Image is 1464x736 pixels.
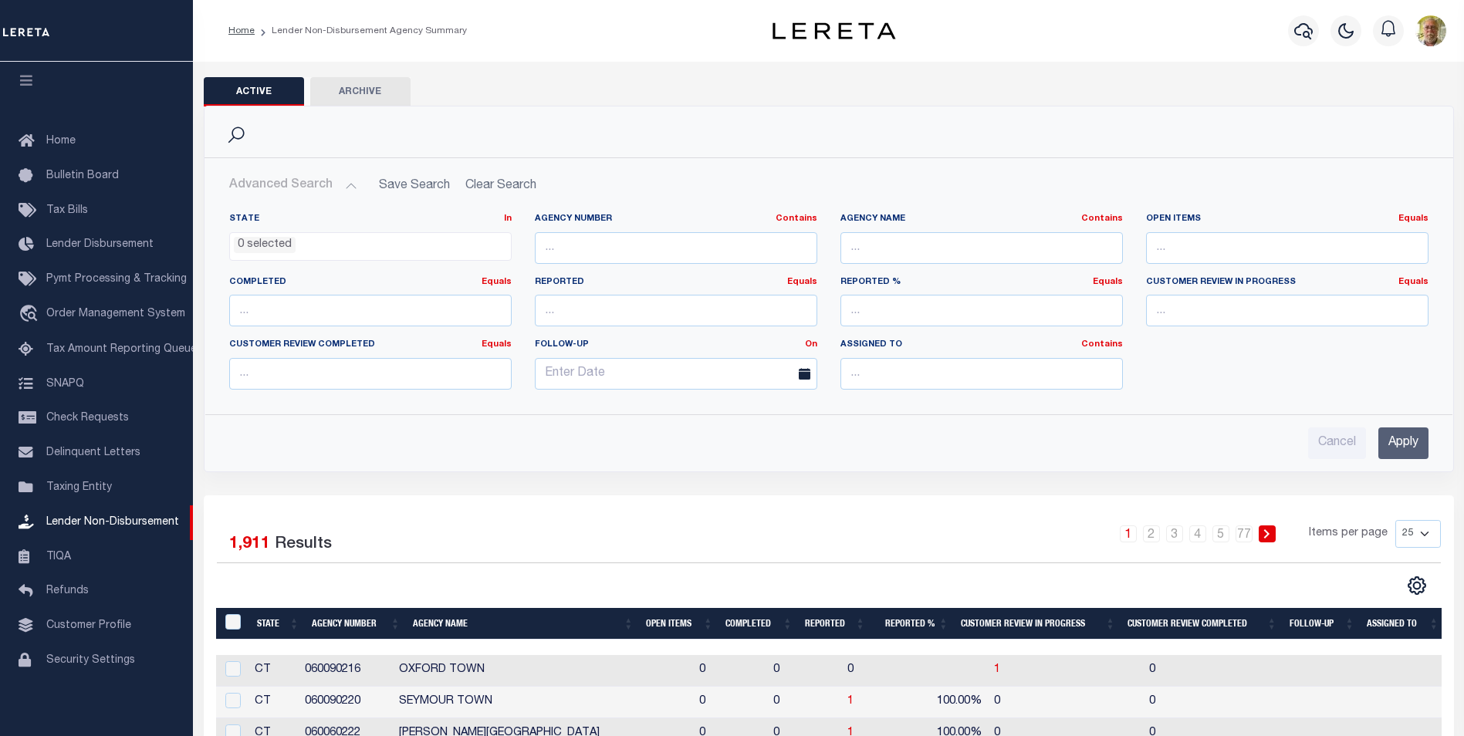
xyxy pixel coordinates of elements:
[776,214,817,223] a: Contains
[229,339,512,352] label: Customer Review Completed
[504,214,512,223] a: In
[46,170,119,181] span: Bulletin Board
[46,344,197,355] span: Tax Amount Reporting Queue
[1146,276,1428,289] label: Customer Review In Progress
[229,170,357,201] button: Advanced Search
[46,205,88,216] span: Tax Bills
[841,655,910,687] td: 0
[228,26,255,35] a: Home
[523,339,829,352] label: Follow-up
[994,664,1000,675] a: 1
[1143,687,1293,718] td: 0
[19,305,43,325] i: travel_explore
[306,608,407,640] th: Agency Number: activate to sort column ascending
[1398,278,1428,286] a: Equals
[535,232,817,264] input: ...
[46,136,76,147] span: Home
[693,655,767,687] td: 0
[840,358,1123,390] input: ...
[46,586,89,596] span: Refunds
[1361,608,1445,640] th: Assigned To: activate to sort column ascending
[216,608,252,640] th: MBACode
[310,77,411,106] button: Archive
[46,551,71,562] span: TIQA
[988,687,1144,718] td: 0
[1309,525,1388,542] span: Items per page
[787,278,817,286] a: Equals
[46,482,112,493] span: Taxing Entity
[229,213,512,226] label: State
[1081,214,1123,223] a: Contains
[640,608,719,640] th: Open Items: activate to sort column ascending
[840,213,1123,226] label: Agency Name
[482,278,512,286] a: Equals
[910,687,988,718] td: 100.00%
[255,24,467,38] li: Lender Non-Disbursement Agency Summary
[249,687,299,718] td: CT
[299,687,393,718] td: 060090220
[1212,525,1229,542] a: 5
[46,517,179,528] span: Lender Non-Disbursement
[275,532,332,557] label: Results
[535,358,817,390] input: Enter Date
[840,232,1123,264] input: ...
[773,22,896,39] img: logo-dark.svg
[46,274,187,285] span: Pymt Processing & Tracking
[871,608,955,640] th: Reported %: activate to sort column ascending
[799,608,871,640] th: Reported: activate to sort column ascending
[1166,525,1183,542] a: 3
[1143,655,1293,687] td: 0
[204,77,304,106] button: Active
[955,608,1121,640] th: Customer Review In Progress: activate to sort column ascending
[719,608,799,640] th: Completed: activate to sort column ascending
[234,237,296,254] li: 0 selected
[393,655,693,687] td: OXFORD TOWN
[847,696,854,707] a: 1
[249,655,299,687] td: CT
[482,340,512,349] a: Equals
[535,295,817,326] input: ...
[840,276,1123,289] label: Reported %
[1121,608,1283,640] th: Customer Review Completed: activate to sort column ascending
[46,239,154,250] span: Lender Disbursement
[1146,295,1428,326] input: ...
[46,620,131,631] span: Customer Profile
[840,295,1123,326] input: ...
[535,213,817,226] label: Agency Number
[1146,232,1428,264] input: ...
[767,655,841,687] td: 0
[229,536,270,552] span: 1,911
[840,339,1123,352] label: Assigned To
[767,687,841,718] td: 0
[46,378,84,389] span: SNAPQ
[1189,525,1206,542] a: 4
[46,447,140,458] span: Delinquent Letters
[407,608,640,640] th: Agency Name: activate to sort column ascending
[1378,427,1428,459] input: Apply
[693,687,767,718] td: 0
[229,295,512,326] input: ...
[229,358,512,390] input: ...
[1283,608,1361,640] th: Follow-up: activate to sort column ascending
[299,655,393,687] td: 060090216
[805,340,817,349] a: On
[1093,278,1123,286] a: Equals
[1146,213,1428,226] label: Open Items
[229,276,512,289] label: Completed
[535,276,817,289] label: Reported
[46,413,129,424] span: Check Requests
[1120,525,1137,542] a: 1
[1143,525,1160,542] a: 2
[1398,214,1428,223] a: Equals
[46,309,185,319] span: Order Management System
[1308,427,1366,459] input: Cancel
[393,687,693,718] td: SEYMOUR TOWN
[46,655,135,666] span: Security Settings
[1236,525,1253,542] a: 77
[1081,340,1123,349] a: Contains
[251,608,306,640] th: State: activate to sort column ascending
